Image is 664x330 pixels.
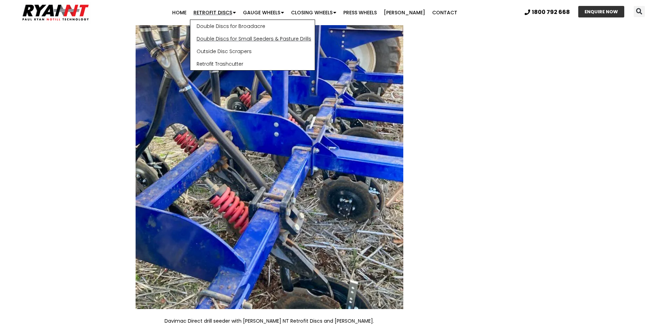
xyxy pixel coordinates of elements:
p: Davimac Direct drill seeder with [PERSON_NAME] NT Retrofit Discs and [PERSON_NAME]. [130,316,409,326]
a: Contact [429,6,461,20]
a: ENQUIRE NOW [578,6,624,17]
a: 1800 792 668 [525,9,570,15]
nav: Menu [129,6,501,20]
ul: Retrofit Discs [190,20,315,71]
a: Double Discs for Broadacre [190,20,315,32]
a: Outside Disc Scrapers [190,45,315,58]
div: Search [634,6,645,17]
a: Closing Wheels [288,6,340,20]
a: Home [169,6,190,20]
img: Ryan NT logo [21,2,91,23]
span: ENQUIRE NOW [585,9,618,14]
span: 1800 792 668 [532,9,570,15]
a: Press Wheels [340,6,380,20]
a: [PERSON_NAME] [380,6,429,20]
a: Gauge Wheels [239,6,288,20]
a: Double Discs for Small Seeders & Pasture Drills [190,32,315,45]
a: Retrofit Trashcutter [190,58,315,70]
a: Retrofit Discs [190,6,239,20]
